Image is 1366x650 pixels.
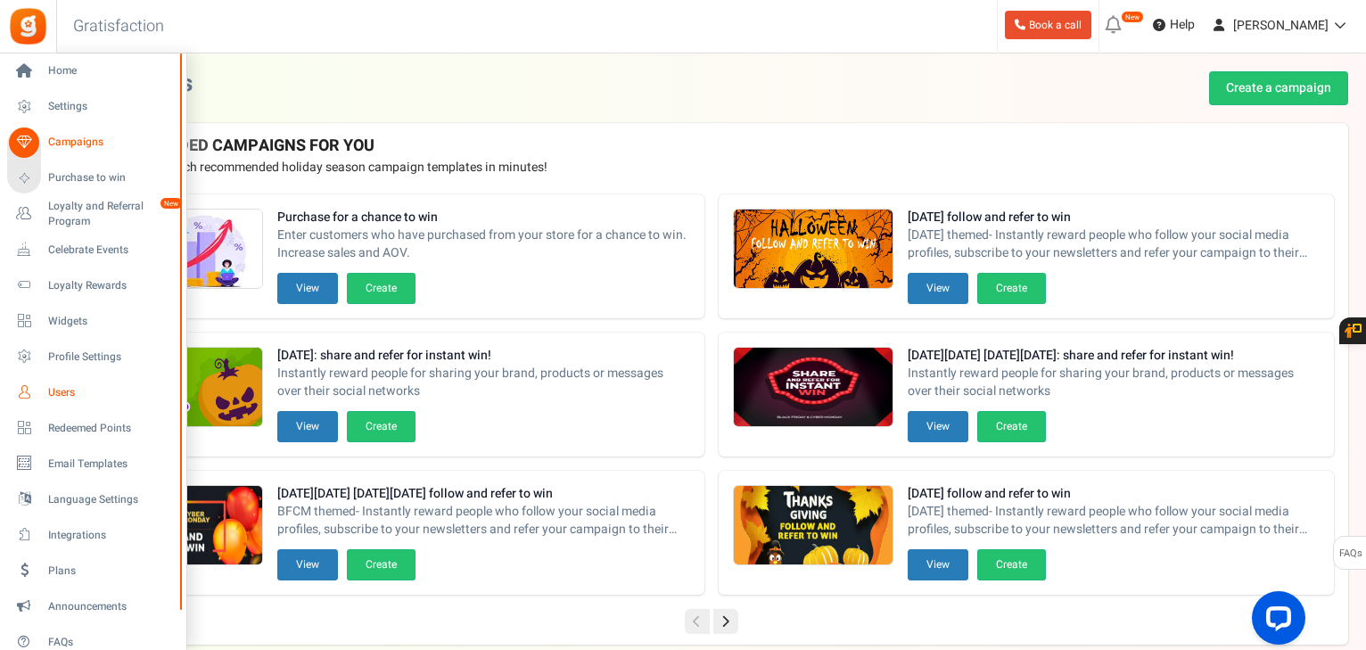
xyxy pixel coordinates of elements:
img: Recommended Campaigns [734,486,893,566]
span: Purchase to win [48,170,173,185]
span: Settings [48,99,173,114]
img: Recommended Campaigns [734,210,893,290]
a: Profile Settings [7,341,178,372]
button: View [908,273,968,304]
span: FAQs [48,635,173,650]
a: Book a call [1005,11,1091,39]
a: Loyalty and Referral Program New [7,199,178,229]
strong: Purchase for a chance to win [277,209,690,226]
span: Celebrate Events [48,243,173,258]
button: Create [347,411,416,442]
a: Purchase to win [7,163,178,193]
strong: [DATE] follow and refer to win [908,209,1321,226]
span: Loyalty Rewards [48,278,173,293]
span: [DATE] themed- Instantly reward people who follow your social media profiles, subscribe to your n... [908,503,1321,539]
strong: [DATE]: share and refer for instant win! [277,347,690,365]
button: Create [977,411,1046,442]
a: Settings [7,92,178,122]
a: Create a campaign [1209,71,1348,105]
span: Integrations [48,528,173,543]
span: Announcements [48,599,173,614]
span: Users [48,385,173,400]
span: Widgets [48,314,173,329]
em: New [1121,11,1144,23]
button: View [908,411,968,442]
button: View [277,549,338,580]
span: Home [48,63,173,78]
span: BFCM themed- Instantly reward people who follow your social media profiles, subscribe to your new... [277,503,690,539]
button: Create [347,273,416,304]
a: Email Templates [7,448,178,479]
a: Language Settings [7,484,178,514]
a: Integrations [7,520,178,550]
span: Instantly reward people for sharing your brand, products or messages over their social networks [277,365,690,400]
h4: RECOMMENDED CAMPAIGNS FOR YOU [88,137,1334,155]
button: View [277,411,338,442]
em: New [160,197,183,210]
button: Create [977,273,1046,304]
strong: [DATE][DATE] [DATE][DATE]: share and refer for instant win! [908,347,1321,365]
a: Help [1146,11,1202,39]
a: Home [7,56,178,86]
span: Help [1165,16,1195,34]
span: Email Templates [48,457,173,472]
a: Loyalty Rewards [7,270,178,300]
a: Announcements [7,591,178,621]
a: Campaigns [7,128,178,158]
span: FAQs [1338,537,1362,571]
span: [PERSON_NAME] [1233,16,1329,35]
span: Profile Settings [48,350,173,365]
a: Redeemed Points [7,413,178,443]
a: Celebrate Events [7,234,178,265]
button: Create [347,549,416,580]
span: Language Settings [48,492,173,507]
span: Loyalty and Referral Program [48,199,178,229]
span: [DATE] themed- Instantly reward people who follow your social media profiles, subscribe to your n... [908,226,1321,262]
span: Redeemed Points [48,421,173,436]
h3: Gratisfaction [53,9,184,45]
img: Recommended Campaigns [734,348,893,428]
strong: [DATE][DATE] [DATE][DATE] follow and refer to win [277,485,690,503]
button: View [277,273,338,304]
img: Gratisfaction [8,6,48,46]
span: Enter customers who have purchased from your store for a chance to win. Increase sales and AOV. [277,226,690,262]
span: Plans [48,564,173,579]
button: Create [977,549,1046,580]
a: Widgets [7,306,178,336]
a: Plans [7,555,178,586]
span: Campaigns [48,135,173,150]
a: Users [7,377,178,407]
strong: [DATE] follow and refer to win [908,485,1321,503]
p: Preview and launch recommended holiday season campaign templates in minutes! [88,159,1334,177]
button: View [908,549,968,580]
span: Instantly reward people for sharing your brand, products or messages over their social networks [908,365,1321,400]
